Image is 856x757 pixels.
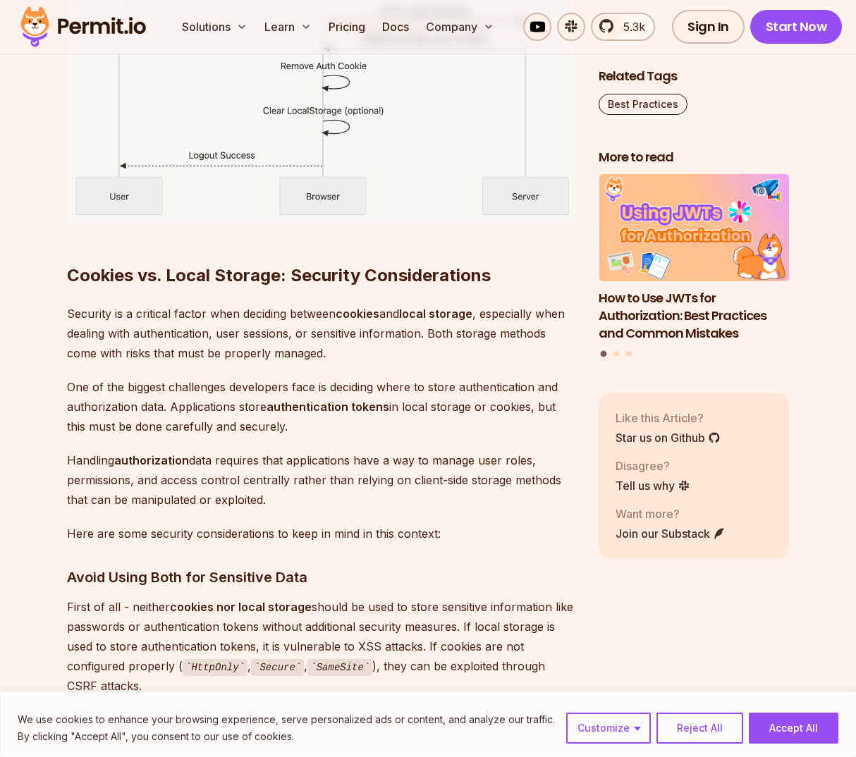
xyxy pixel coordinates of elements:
[566,713,651,744] button: Customize
[599,290,789,342] h3: How to Use JWTs for Authorization: Best Practices and Common Mistakes
[616,525,726,542] a: Join our Substack
[599,175,789,359] div: Posts
[323,13,371,41] a: Pricing
[183,659,247,676] code: HttpOnly
[259,13,317,41] button: Learn
[599,68,789,85] h2: Related Tags
[599,175,789,343] li: 1 of 3
[67,377,576,436] p: One of the biggest challenges developers face is deciding where to store authentication and autho...
[67,208,576,287] h2: Cookies vs. Local Storage: Security Considerations
[67,524,576,543] p: Here are some security considerations to keep in mind in this context:
[18,728,555,745] p: By clicking "Accept All", you consent to our use of cookies.
[616,429,721,446] a: Star us on Github
[591,13,655,41] a: 5.3k
[67,304,576,363] p: Security is a critical factor when deciding between and , especially when dealing with authentica...
[626,351,632,357] button: Go to slide 3
[307,659,372,676] code: SameSite
[616,410,721,426] p: Like this Article?
[18,711,555,728] p: We use cookies to enhance your browsing experience, serve personalized ads or content, and analyz...
[616,457,690,474] p: Disagree?
[251,659,304,676] code: Secure
[599,149,789,166] h2: More to read
[67,450,576,510] p: Handling data requires that applications have a way to manage user roles, permissions, and access...
[599,175,789,343] a: How to Use JWTs for Authorization: Best Practices and Common MistakesHow to Use JWTs for Authoriz...
[377,13,415,41] a: Docs
[67,566,576,589] h3: Avoid Using Both for Sensitive Data
[749,713,838,744] button: Accept All
[420,13,500,41] button: Company
[67,597,576,696] p: First of all - neither should be used to store sensitive information like passwords or authentica...
[14,3,152,51] img: Permit logo
[114,453,189,467] strong: authorization
[336,307,379,321] strong: cookies
[672,10,745,44] a: Sign In
[599,175,789,282] img: How to Use JWTs for Authorization: Best Practices and Common Mistakes
[599,94,687,115] a: Best Practices
[170,600,312,614] strong: cookies nor local storage
[267,400,389,414] strong: authentication tokens
[656,713,743,744] button: Reject All
[399,307,472,321] strong: local storage
[616,505,726,522] p: Want more?
[176,13,253,41] button: Solutions
[750,10,843,44] a: Start Now
[616,477,690,494] a: Tell us why
[601,351,607,357] button: Go to slide 1
[615,18,645,35] span: 5.3k
[613,351,619,357] button: Go to slide 2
